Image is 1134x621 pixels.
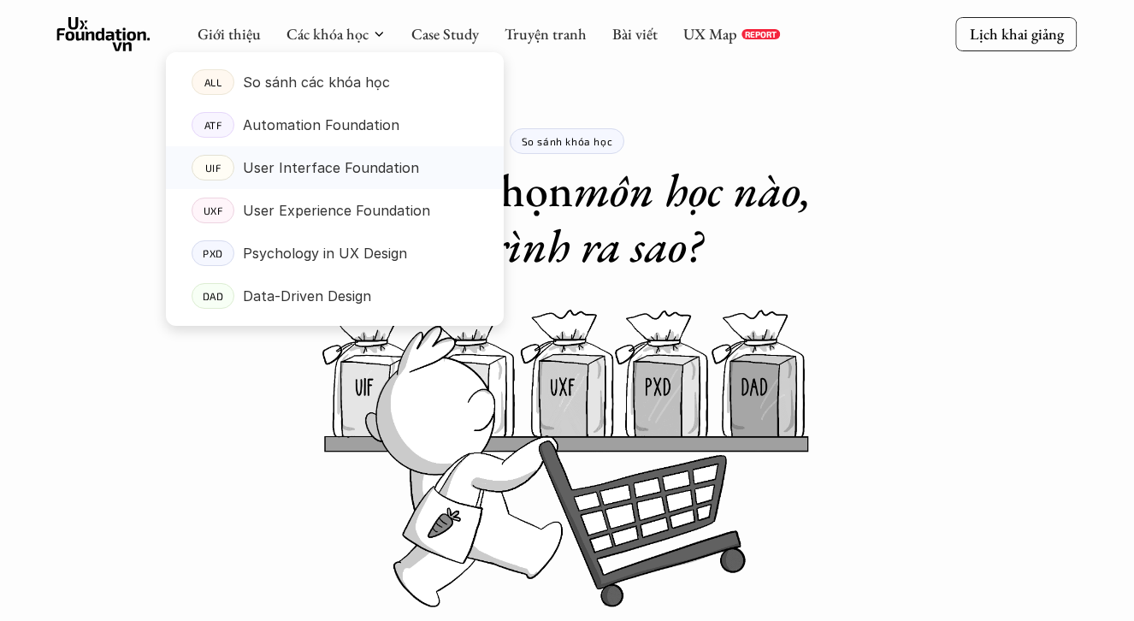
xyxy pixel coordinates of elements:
a: UIFUser Interface Foundation [166,146,504,189]
p: So sánh các khóa học [243,69,390,95]
p: DAD [203,290,224,302]
a: REPORT [741,29,780,39]
a: Case Study [411,24,479,44]
p: User Experience Foundation [243,198,430,223]
a: Lịch khai giảng [956,17,1078,50]
p: Lịch khai giảng [970,24,1064,44]
a: Bài viết [612,24,658,44]
p: Psychology in UX Design [243,240,407,266]
a: ALLSo sánh các khóa học [166,61,504,103]
a: Truyện tranh [505,24,587,44]
p: UIF [205,162,221,174]
p: UXF [204,204,223,216]
a: Giới thiệu [198,24,261,44]
a: UX Map [683,24,737,44]
em: môn học nào, lộ trình ra sao? [432,160,822,275]
p: Automation Foundation [243,112,399,138]
a: ATFAutomation Foundation [166,103,504,146]
a: PXDPsychology in UX Design [166,232,504,275]
p: ATF [204,119,222,131]
p: ALL [204,76,222,88]
p: User Interface Foundation [243,155,419,180]
a: UXFUser Experience Foundation [166,189,504,232]
p: Data-Driven Design [243,283,371,309]
p: REPORT [745,29,777,39]
p: PXD [204,247,224,259]
a: DADData-Driven Design [166,275,504,317]
a: Các khóa học [286,24,369,44]
h1: Nên lựa chọn [302,163,832,274]
p: So sánh khóa học [522,135,613,147]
